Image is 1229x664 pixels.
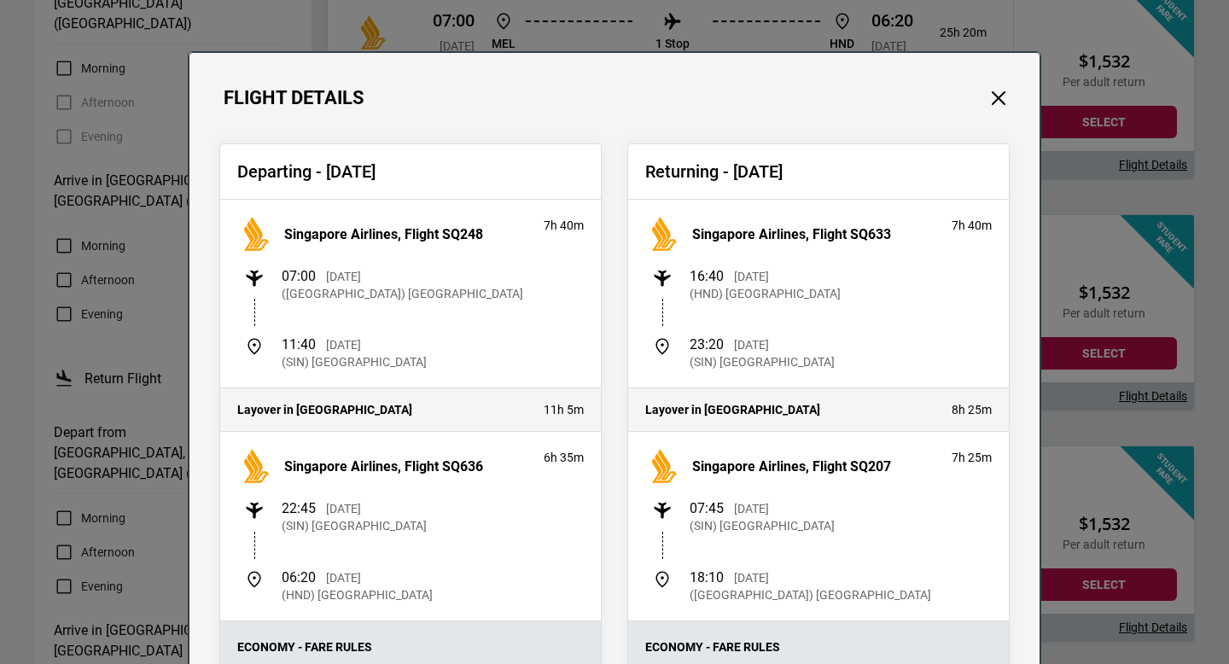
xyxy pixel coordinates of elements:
[282,285,523,302] p: ([GEOGRAPHIC_DATA]) [GEOGRAPHIC_DATA]
[645,217,679,251] img: Singapore Airlines
[690,586,931,603] p: ([GEOGRAPHIC_DATA]) [GEOGRAPHIC_DATA]
[237,638,584,655] p: Economy - Fare Rules
[645,449,679,483] img: Singapore Airlines
[224,87,364,109] h1: Flight Details
[645,638,992,655] p: Economy - Fare Rules
[692,226,891,242] h3: Singapore Airlines, Flight SQ633
[690,517,835,534] p: (SIN) [GEOGRAPHIC_DATA]
[282,500,316,516] span: 22:45
[952,401,992,418] p: 8h 25m
[282,569,316,585] span: 06:20
[544,449,584,466] p: 6h 35m
[282,353,427,370] p: (SIN) [GEOGRAPHIC_DATA]
[544,217,584,234] p: 7h 40m
[282,517,427,534] p: (SIN) [GEOGRAPHIC_DATA]
[326,500,361,517] p: [DATE]
[284,458,483,475] h3: Singapore Airlines, Flight SQ636
[326,268,361,285] p: [DATE]
[952,217,992,234] p: 7h 40m
[987,87,1010,109] button: Close
[690,285,841,302] p: (HND) [GEOGRAPHIC_DATA]
[282,268,316,284] span: 07:00
[282,336,316,352] span: 11:40
[284,226,483,242] h3: Singapore Airlines, Flight SQ248
[326,336,361,353] p: [DATE]
[237,161,584,182] h2: Departing - [DATE]
[734,500,769,517] p: [DATE]
[692,458,891,475] h3: Singapore Airlines, Flight SQ207
[237,449,271,483] img: Singapore Airlines
[690,336,724,352] span: 23:20
[952,449,992,466] p: 7h 25m
[237,403,527,417] h4: Layover in [GEOGRAPHIC_DATA]
[734,268,769,285] p: [DATE]
[237,217,271,251] img: Singapore Airlines
[282,586,433,603] p: (HND) [GEOGRAPHIC_DATA]
[690,353,835,370] p: (SIN) [GEOGRAPHIC_DATA]
[690,569,724,585] span: 18:10
[690,500,724,516] span: 07:45
[690,268,724,284] span: 16:40
[734,569,769,586] p: [DATE]
[326,569,361,586] p: [DATE]
[544,401,584,418] p: 11h 5m
[734,336,769,353] p: [DATE]
[645,403,935,417] h4: Layover in [GEOGRAPHIC_DATA]
[645,161,992,182] h2: Returning - [DATE]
